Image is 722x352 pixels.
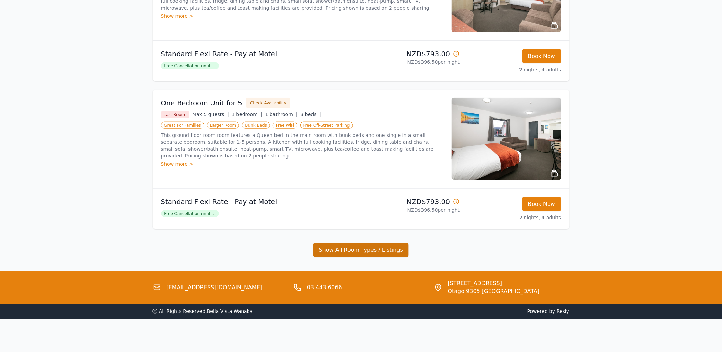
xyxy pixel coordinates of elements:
[161,111,190,118] span: Last Room!
[161,49,358,59] p: Standard Flexi Rate - Pay at Motel
[192,112,229,117] span: Max 5 guests |
[448,279,540,288] span: [STREET_ADDRESS]
[300,122,353,129] span: Free Off-Street Parking
[153,309,253,314] span: ⓒ All Rights Reserved. Bella Vista Wanaka
[161,98,243,108] h3: One Bedroom Unit for 5
[161,122,204,129] span: Great For Families
[556,309,569,314] a: Resly
[364,59,460,66] p: NZD$396.50 per night
[301,112,321,117] span: 3 beds |
[313,243,409,257] button: Show All Room Types / Listings
[364,207,460,213] p: NZD$396.50 per night
[161,13,443,20] div: Show more >
[265,112,298,117] span: 1 bathroom |
[232,112,262,117] span: 1 bedroom |
[364,49,460,59] p: NZD$793.00
[307,283,342,292] a: 03 443 6066
[522,49,561,63] button: Book Now
[161,132,443,159] p: This ground floor room room features a Queen bed in the main room with bunk beds and one single i...
[242,122,270,129] span: Bunk Beds
[161,161,443,167] div: Show more >
[364,308,570,315] span: Powered by
[364,197,460,207] p: NZD$793.00
[448,288,540,296] span: Otago 9305 [GEOGRAPHIC_DATA]
[161,210,219,217] span: Free Cancellation until ...
[246,98,290,108] button: Check Availability
[167,283,262,292] a: [EMAIL_ADDRESS][DOMAIN_NAME]
[161,62,219,69] span: Free Cancellation until ...
[161,197,358,207] p: Standard Flexi Rate - Pay at Motel
[207,122,240,129] span: Larger Room
[465,66,561,73] p: 2 nights, 4 adults
[465,214,561,221] p: 2 nights, 4 adults
[522,197,561,211] button: Book Now
[273,122,297,129] span: Free WiFi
